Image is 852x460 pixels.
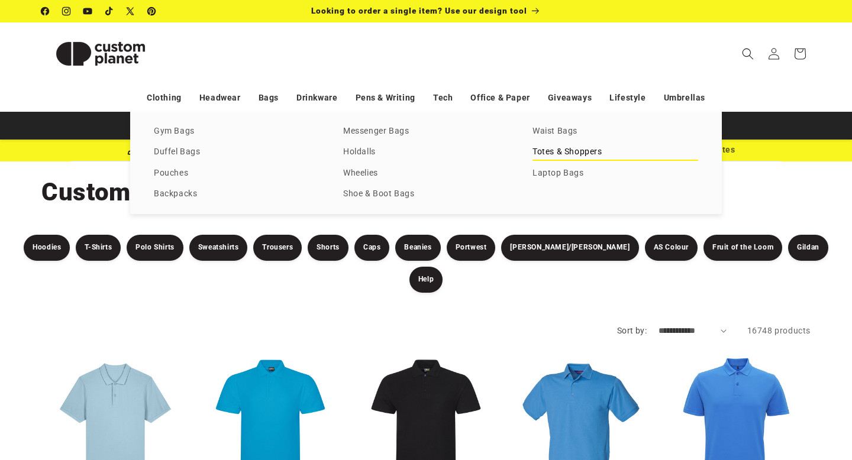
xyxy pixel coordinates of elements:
a: Hoodies [24,235,70,261]
a: Portwest [447,235,496,261]
a: Shoe & Boot Bags [343,186,509,202]
a: Help [409,267,443,293]
a: Laptop Bags [532,166,698,182]
a: Duffel Bags [154,144,319,160]
nav: Product filters [18,235,834,293]
a: Bags [259,88,279,108]
a: Sweatshirts [189,235,248,261]
a: Drinkware [296,88,337,108]
a: Gildan [788,235,828,261]
a: Office & Paper [470,88,530,108]
iframe: Chat Widget [649,332,852,460]
a: Lifestyle [609,88,646,108]
a: T-Shirts [76,235,121,261]
a: Holdalls [343,144,509,160]
a: Gym Bags [154,124,319,140]
a: Beanies [395,235,440,261]
img: Custom Planet [41,27,160,80]
a: Clothing [147,88,182,108]
a: Wheelies [343,166,509,182]
a: Messenger Bags [343,124,509,140]
a: Fruit of the Loom [703,235,782,261]
label: Sort by: [617,326,647,335]
a: Backpacks [154,186,319,202]
a: Caps [354,235,389,261]
a: Umbrellas [664,88,705,108]
span: 16748 products [747,326,811,335]
a: Tech [433,88,453,108]
a: AS Colour [645,235,698,261]
a: [PERSON_NAME]/[PERSON_NAME] [501,235,638,261]
a: Pens & Writing [356,88,415,108]
span: Looking to order a single item? Use our design tool [311,6,527,15]
a: Trousers [253,235,302,261]
a: Pouches [154,166,319,182]
a: Custom Planet [37,22,164,85]
a: Polo Shirts [127,235,183,261]
a: Giveaways [548,88,592,108]
a: Shorts [308,235,348,261]
a: Totes & Shoppers [532,144,698,160]
a: Waist Bags [532,124,698,140]
summary: Search [735,41,761,67]
a: Headwear [199,88,241,108]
